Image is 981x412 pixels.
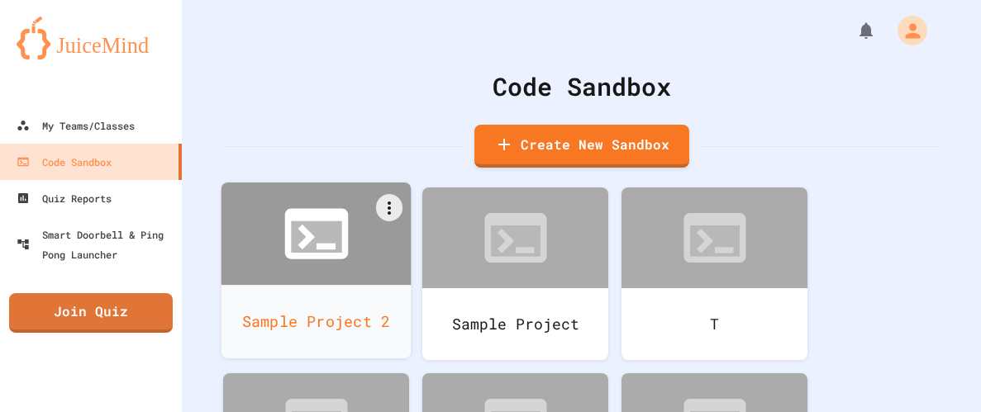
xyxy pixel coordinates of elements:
a: Create New Sandbox [474,125,689,168]
div: Code Sandbox [223,68,940,105]
div: T [621,288,807,360]
div: Smart Doorbell & Ping Pong Launcher [17,225,175,264]
div: My Notifications [826,17,880,45]
div: My Account [880,12,931,50]
img: logo-orange.svg [17,17,165,59]
div: My Teams/Classes [17,116,135,135]
a: T [621,187,807,360]
div: Code Sandbox [17,152,112,172]
div: Sample Project 2 [221,285,412,358]
a: Join Quiz [9,293,173,333]
div: Quiz Reports [17,188,112,208]
div: Sample Project [422,288,608,360]
a: Sample Project [422,187,608,360]
a: Sample Project 2 [221,182,412,358]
